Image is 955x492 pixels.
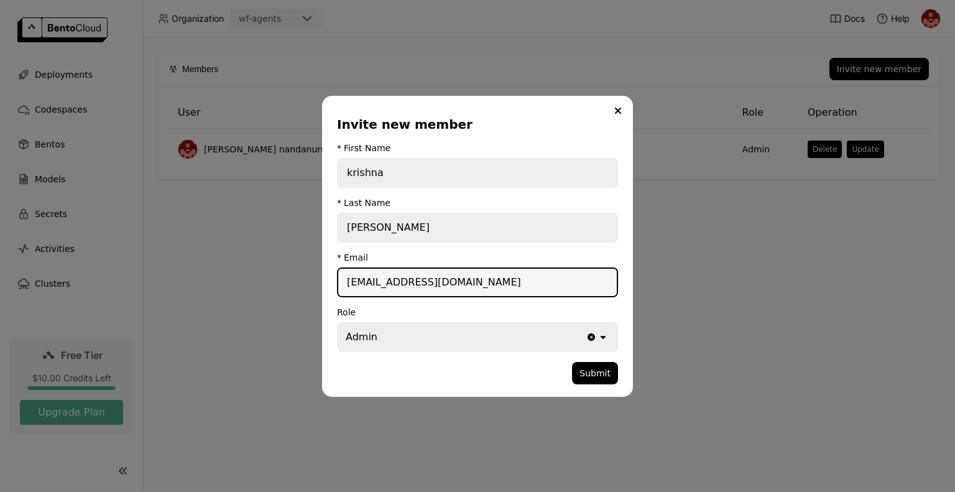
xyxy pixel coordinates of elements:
[322,96,633,397] div: dialog
[337,116,613,133] div: Invite new member
[611,103,625,118] button: Close
[344,198,390,208] div: Last Name
[344,253,368,262] div: Email
[337,307,618,317] div: Role
[379,330,380,345] input: Selected Admin.
[597,331,609,343] svg: open
[344,143,390,153] div: First Name
[572,362,618,384] button: Submit
[586,332,597,343] svg: Clear value
[346,330,377,345] div: Admin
